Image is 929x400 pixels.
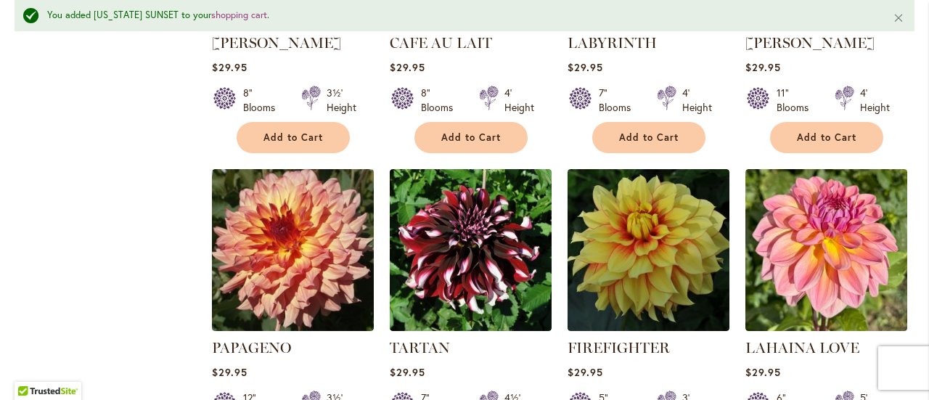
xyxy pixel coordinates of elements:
span: Add to Cart [263,131,323,144]
img: FIREFIGHTER [568,169,729,331]
a: FIREFIGHTER [568,320,729,334]
span: $29.95 [390,60,425,74]
div: 4' Height [682,86,712,115]
span: $29.95 [212,365,247,379]
span: $29.95 [212,60,247,74]
button: Add to Cart [770,122,883,153]
button: Add to Cart [414,122,528,153]
span: $29.95 [390,365,425,379]
span: $29.95 [745,60,781,74]
img: Tartan [390,169,552,331]
iframe: Launch Accessibility Center [11,348,52,389]
a: CAFE AU LAIT [390,34,492,52]
span: $29.95 [568,60,603,74]
span: $29.95 [568,365,603,379]
span: Add to Cart [441,131,501,144]
span: Add to Cart [797,131,856,144]
span: $29.95 [745,365,781,379]
a: shopping cart [211,9,267,21]
button: Add to Cart [592,122,705,153]
a: FIREFIGHTER [568,339,670,356]
div: 3½' Height [327,86,356,115]
img: LAHAINA LOVE [745,169,907,331]
div: You added [US_STATE] SUNSET to your . [47,9,871,23]
a: [PERSON_NAME] [212,34,341,52]
button: Add to Cart [237,122,350,153]
a: Papageno [212,320,374,334]
a: Tartan [390,320,552,334]
span: Add to Cart [619,131,679,144]
a: LAHAINA LOVE [745,320,907,334]
img: Papageno [212,169,374,331]
div: 8" Blooms [421,86,462,115]
div: 7" Blooms [599,86,639,115]
div: 11" Blooms [777,86,817,115]
a: [PERSON_NAME] [745,34,875,52]
div: 8" Blooms [243,86,284,115]
div: 4' Height [860,86,890,115]
div: 4' Height [504,86,534,115]
a: LABYRINTH [568,34,657,52]
a: LAHAINA LOVE [745,339,859,356]
a: PAPAGENO [212,339,291,356]
a: TARTAN [390,339,450,356]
